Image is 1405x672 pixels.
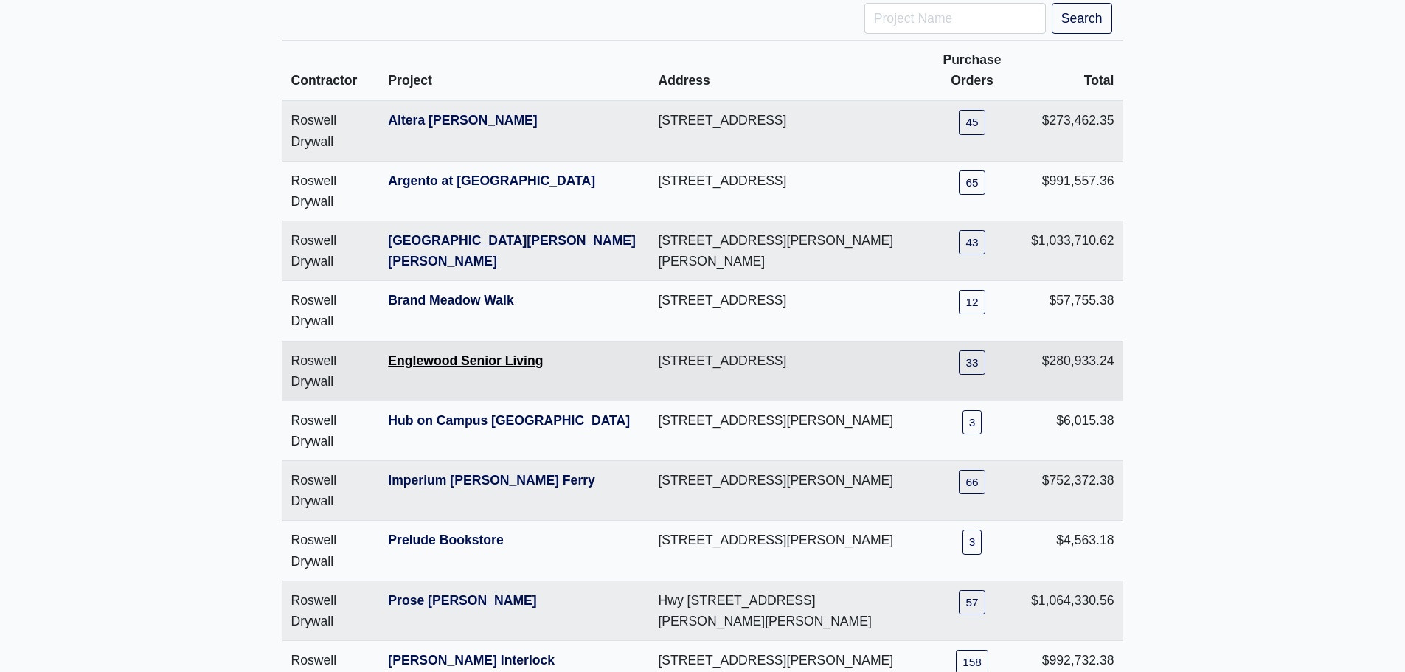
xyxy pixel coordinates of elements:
td: $752,372.38 [1022,461,1123,521]
td: Roswell Drywall [282,221,380,281]
td: [STREET_ADDRESS] [649,341,922,401]
td: [STREET_ADDRESS] [649,161,922,221]
td: Roswell Drywall [282,581,380,640]
td: Hwy [STREET_ADDRESS][PERSON_NAME][PERSON_NAME] [649,581,922,640]
a: 45 [959,110,985,134]
td: Roswell Drywall [282,281,380,341]
a: 57 [959,590,985,614]
th: Total [1022,41,1123,101]
a: [PERSON_NAME] Interlock [388,653,555,668]
td: $991,557.36 [1022,161,1123,221]
button: Search [1052,3,1112,34]
th: Project [379,41,649,101]
a: 3 [962,410,982,434]
td: $1,064,330.56 [1022,581,1123,640]
td: [STREET_ADDRESS][PERSON_NAME] [649,401,922,460]
a: Prelude Bookstore [388,533,503,547]
td: $57,755.38 [1022,281,1123,341]
td: $280,933.24 [1022,341,1123,401]
th: Address [649,41,922,101]
td: $4,563.18 [1022,521,1123,581]
td: $1,033,710.62 [1022,221,1123,281]
a: 65 [959,170,985,195]
th: Purchase Orders [922,41,1022,101]
td: Roswell Drywall [282,161,380,221]
a: 43 [959,230,985,254]
a: Prose [PERSON_NAME] [388,593,536,608]
td: [STREET_ADDRESS][PERSON_NAME] [649,461,922,521]
a: Imperium [PERSON_NAME] Ferry [388,473,595,488]
a: Brand Meadow Walk [388,293,513,308]
td: Roswell Drywall [282,401,380,460]
a: Argento at [GEOGRAPHIC_DATA] [388,173,595,188]
td: $273,462.35 [1022,100,1123,161]
a: Hub on Campus [GEOGRAPHIC_DATA] [388,413,630,428]
input: Project Name [864,3,1046,34]
a: 3 [962,530,982,554]
td: Roswell Drywall [282,341,380,401]
td: [STREET_ADDRESS] [649,100,922,161]
td: Roswell Drywall [282,100,380,161]
a: [GEOGRAPHIC_DATA][PERSON_NAME][PERSON_NAME] [388,233,636,269]
a: 12 [959,290,985,314]
a: 66 [959,470,985,494]
td: [STREET_ADDRESS][PERSON_NAME][PERSON_NAME] [649,221,922,281]
th: Contractor [282,41,380,101]
a: Englewood Senior Living [388,353,543,368]
td: Roswell Drywall [282,461,380,521]
td: $6,015.38 [1022,401,1123,460]
td: Roswell Drywall [282,521,380,581]
td: [STREET_ADDRESS][PERSON_NAME] [649,521,922,581]
a: Altera [PERSON_NAME] [388,113,537,128]
td: [STREET_ADDRESS] [649,281,922,341]
a: 33 [959,350,985,375]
